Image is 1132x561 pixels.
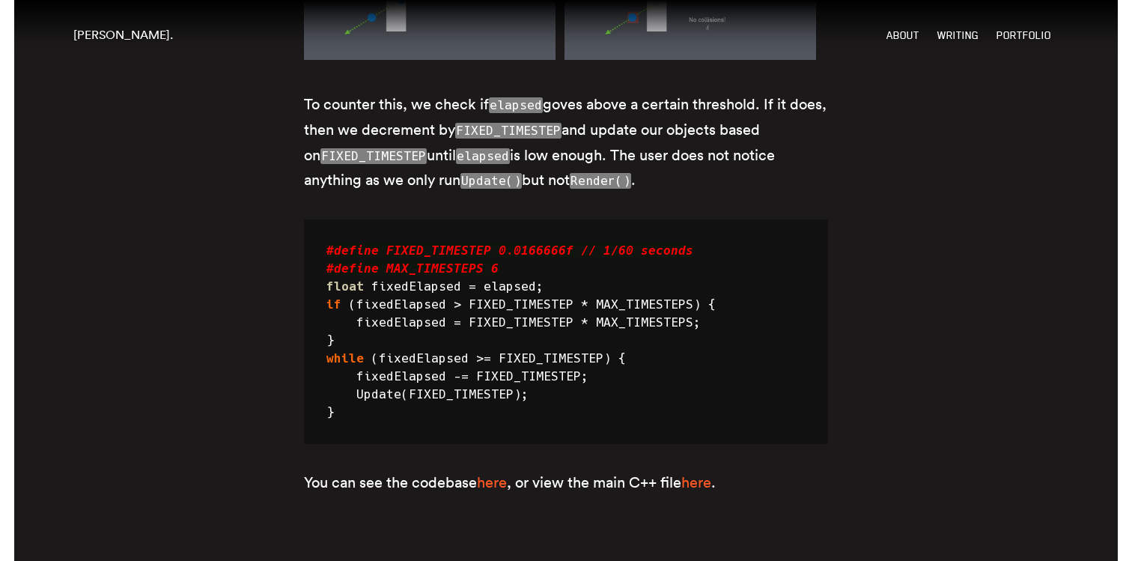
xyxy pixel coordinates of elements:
span: { [708,297,716,312]
span: FIXED_TIMESTEP [469,297,573,312]
span: ; [693,315,701,330]
span: elapsed [484,279,536,294]
span: FIXED_TIMESTEP [499,351,603,366]
span: float [326,279,364,294]
span: Update [356,387,401,401]
span: ) [603,351,611,366]
span: FIXED_TIMESTEP [409,387,514,401]
span: = [454,315,461,330]
span: fixedElapsed [356,315,446,330]
code: Render() [570,173,631,189]
span: while [326,351,364,366]
span: = [469,279,476,294]
span: #define FIXED_TIMESTEP 0.0166666f // 1/60 seconds #define MAX_TIMESTEPS 6 [326,243,693,276]
span: ) [693,297,701,312]
a: About [886,29,919,42]
a: here [477,473,507,491]
a: here [681,473,711,491]
span: ; [536,279,544,294]
a: [PERSON_NAME]. [73,27,173,42]
code: elapsed [489,97,543,113]
span: ( [371,351,379,366]
code: FIXED_TIMESTEP [455,123,562,139]
a: Writing [937,29,979,42]
span: MAX_TIMESTEPS [596,315,693,330]
span: fixedElapsed [356,369,446,383]
code: elapsed [456,148,510,164]
span: > [454,297,461,312]
span: fixedElapsed [356,297,446,312]
span: fixedElapsed [379,351,469,366]
span: ); [514,387,529,401]
span: } [326,405,334,419]
code: FIXED_TIMESTEP [320,148,427,164]
code: Update() [460,173,522,189]
span: { [618,351,626,366]
span: if [326,297,341,312]
span: FIXED_TIMESTEP [476,369,581,383]
span: -= [454,369,469,383]
span: ; [581,369,588,383]
p: You can see the codebase , or view the main C++ file . [304,470,828,494]
span: ( [349,297,356,312]
a: Portfolio [996,29,1051,42]
p: To counter this, we check if goves above a certain threshold. If it does, then we decrement by an... [304,92,828,192]
span: FIXED_TIMESTEP [469,315,573,330]
span: >= [476,351,491,366]
span: MAX_TIMESTEPS [596,297,693,312]
span: ( [401,387,409,401]
span: fixedElapsed [371,279,461,294]
span: } [326,333,334,348]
